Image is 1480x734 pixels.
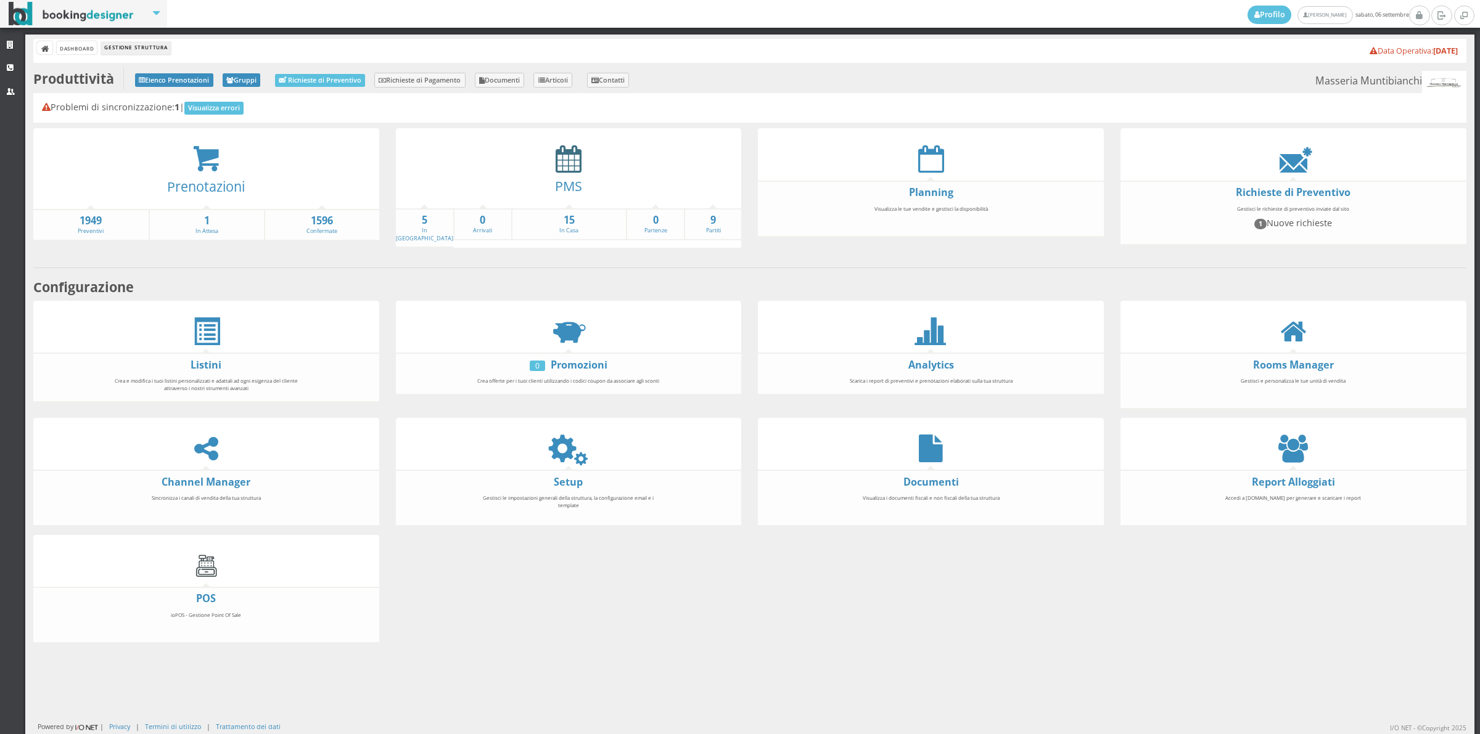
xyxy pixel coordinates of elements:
[469,489,668,521] div: Gestisci le impostazioni generali della struttura, la configurazione email e i template
[512,213,627,235] a: 15In Casa
[469,372,668,390] div: Crea offerte per i tuoi clienti utilizzando i codici coupon da associare agli sconti
[106,489,306,521] div: Sincronizza i canali di vendita della tua struttura
[909,186,953,199] a: Planning
[57,41,97,54] a: Dashboard
[33,214,149,235] a: 1949Preventivi
[175,101,179,113] b: 1
[903,475,959,489] a: Documenti
[275,74,365,87] a: Richieste di Preventivo
[908,358,954,372] a: Analytics
[184,102,244,115] a: Visualizza errori
[1370,46,1458,56] a: Data Operativa:[DATE]
[167,177,245,195] a: Prenotazioni
[396,213,453,227] strong: 5
[162,475,250,489] a: Channel Manager
[1193,372,1393,404] div: Gestisci e personalizza le tue unità di vendita
[1193,489,1393,521] div: Accedi a [DOMAIN_NAME] per generare e scaricare i report
[73,722,100,732] img: ionet_small_logo.png
[106,372,306,397] div: Crea e modifica i tuoi listini personalizzati e adattali ad ogni esigenza del cliente attraverso ...
[1248,6,1292,24] a: Profilo
[106,606,306,638] div: ioPOS - Gestione Point Of Sale
[136,722,139,731] div: |
[685,213,741,227] strong: 9
[512,213,627,227] strong: 15
[196,592,216,605] a: POS
[216,722,281,731] a: Trattamento dei dati
[1433,46,1458,56] b: [DATE]
[150,214,264,235] a: 1In Attesa
[1236,186,1350,199] a: Richieste di Preventivo
[454,213,511,227] strong: 0
[396,213,453,242] a: 5In [GEOGRAPHIC_DATA]
[192,552,220,579] img: cash-register.gif
[1315,71,1466,93] small: Masseria Muntibianchi
[627,213,683,235] a: 0Partenze
[1199,218,1387,229] h4: Nuove richieste
[150,214,264,228] strong: 1
[1252,475,1335,489] a: Report Alloggiati
[191,358,221,372] a: Listini
[109,722,130,731] a: Privacy
[551,358,607,372] a: Promozioni
[42,102,1458,115] h4: Problemi di sincronizzazione: |
[587,73,630,88] a: Contatti
[831,489,1031,521] div: Visualizza i documenti fiscali e non fiscali della tua struttura
[1253,358,1334,372] a: Rooms Manager
[554,475,583,489] a: Setup
[454,213,511,235] a: 0Arrivati
[265,214,379,228] strong: 1596
[223,73,261,87] a: Gruppi
[1254,219,1267,229] span: 1
[135,73,213,87] a: Elenco Prenotazioni
[145,722,201,731] a: Termini di utilizzo
[33,278,134,296] b: Configurazione
[530,361,545,371] div: 0
[33,70,114,88] b: Produttività
[831,372,1031,390] div: Scarica i report di preventivi e prenotazioni elaborati sulla tua struttura
[9,2,134,26] img: BookingDesigner.com
[1422,71,1466,93] img: 56db488bc92111ef969d06d5a9c234c7.png
[207,722,210,731] div: |
[374,73,466,88] a: Richieste di Pagamento
[627,213,683,227] strong: 0
[475,73,525,88] a: Documenti
[38,722,104,732] div: Powered by |
[265,214,379,235] a: 1596Confermate
[33,214,149,228] strong: 1949
[1193,200,1393,240] div: Gestisci le richieste di preventivo inviate dal sito
[555,177,582,195] a: PMS
[101,41,170,55] li: Gestione Struttura
[533,73,572,88] a: Articoli
[1297,6,1352,24] a: [PERSON_NAME]
[1248,6,1409,24] span: sabato, 06 settembre
[831,200,1031,232] div: Visualizza le tue vendite e gestisci la disponibilità
[685,213,741,235] a: 9Partiti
